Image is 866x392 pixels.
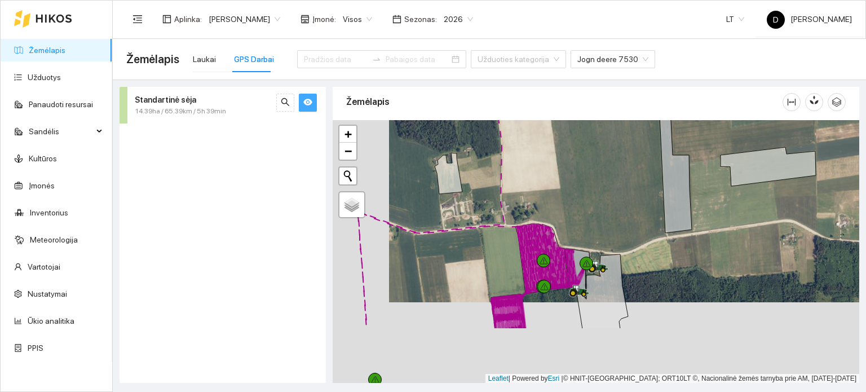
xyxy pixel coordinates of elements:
[193,53,216,65] div: Laukai
[29,154,57,163] a: Kultūros
[126,8,149,30] button: menu-fold
[29,120,93,143] span: Sandėlis
[485,374,859,384] div: | Powered by © HNIT-[GEOGRAPHIC_DATA]; ORT10LT ©, Nacionalinė žemės tarnyba prie AM, [DATE]-[DATE]
[444,11,473,28] span: 2026
[304,53,368,65] input: Pradžios data
[343,11,372,28] span: Visos
[312,13,336,25] span: Įmonė :
[301,15,310,24] span: shop
[126,50,179,68] span: Žemėlapis
[339,126,356,143] a: Zoom in
[562,375,563,382] span: |
[120,87,326,124] div: Standartinė sėja14.39ha / 65.39km / 5h 39minsearcheye
[135,95,196,104] strong: Standartinė sėja
[773,11,779,29] span: D
[209,11,280,28] span: Dovydas Baršauskas
[30,208,68,217] a: Inventorius
[488,375,509,382] a: Leaflet
[30,235,78,244] a: Meteorologija
[28,343,43,353] a: PPIS
[339,192,364,217] a: Layers
[29,100,93,109] a: Panaudoti resursai
[386,53,449,65] input: Pabaigos data
[135,106,226,117] span: 14.39ha / 65.39km / 5h 39min
[29,46,65,55] a: Žemėlapis
[344,127,352,141] span: +
[162,15,171,24] span: layout
[28,316,74,325] a: Ūkio analitika
[577,51,648,68] span: Jogn deere 7530
[783,93,801,111] button: column-width
[29,181,55,190] a: Įmonės
[276,94,294,112] button: search
[281,98,290,108] span: search
[299,94,317,112] button: eye
[303,98,312,108] span: eye
[726,11,744,28] span: LT
[372,55,381,64] span: to
[404,13,437,25] span: Sezonas :
[372,55,381,64] span: swap-right
[344,144,352,158] span: −
[339,143,356,160] a: Zoom out
[392,15,401,24] span: calendar
[783,98,800,107] span: column-width
[234,53,274,65] div: GPS Darbai
[174,13,202,25] span: Aplinka :
[132,14,143,24] span: menu-fold
[28,262,60,271] a: Vartotojai
[28,289,67,298] a: Nustatymai
[767,15,852,24] span: [PERSON_NAME]
[548,375,560,382] a: Esri
[346,86,783,118] div: Žemėlapis
[28,73,61,82] a: Užduotys
[339,168,356,184] button: Initiate a new search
